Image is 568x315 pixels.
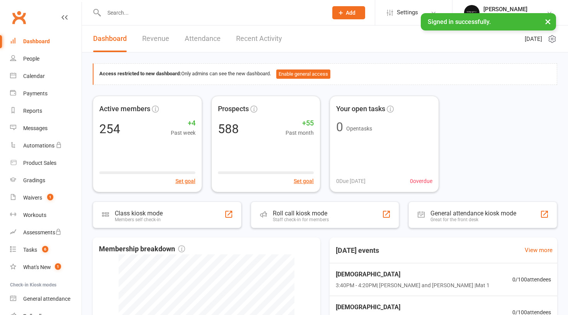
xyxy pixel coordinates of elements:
[99,244,185,255] span: Membership breakdown
[23,90,48,97] div: Payments
[10,33,82,50] a: Dashboard
[23,296,70,302] div: General attendance
[99,123,120,135] div: 254
[10,137,82,154] a: Automations
[10,207,82,224] a: Workouts
[23,247,37,253] div: Tasks
[55,263,61,270] span: 1
[286,129,314,137] span: Past month
[483,6,527,13] div: [PERSON_NAME]
[276,69,330,79] button: Enable general access
[10,85,82,102] a: Payments
[428,18,491,25] span: Signed in successfully.
[99,103,150,115] span: Active members
[10,189,82,207] a: Waivers 1
[9,8,29,27] a: Clubworx
[525,34,542,44] span: [DATE]
[102,7,322,18] input: Search...
[464,5,480,20] img: thumb_image1712106278.png
[330,244,385,257] h3: [DATE] events
[171,118,196,129] span: +4
[175,177,196,185] button: Set goal
[218,103,249,115] span: Prospects
[10,68,82,85] a: Calendar
[336,269,490,279] span: [DEMOGRAPHIC_DATA]
[483,13,527,20] div: Trinity BJJ Pty Ltd
[397,4,418,21] span: Settings
[218,123,239,135] div: 588
[294,177,314,185] button: Set goal
[23,56,39,62] div: People
[430,217,516,222] div: Great for the front desk
[10,290,82,308] a: General attendance kiosk mode
[512,275,551,284] span: 0 / 100 attendees
[346,10,355,16] span: Add
[115,210,163,217] div: Class kiosk mode
[336,121,343,133] div: 0
[336,177,366,185] span: 0 Due [DATE]
[23,73,45,79] div: Calendar
[10,50,82,68] a: People
[541,13,555,30] button: ×
[23,38,50,44] div: Dashboard
[10,120,82,137] a: Messages
[42,246,48,252] span: 6
[93,25,127,52] a: Dashboard
[336,103,385,115] span: Your open tasks
[23,229,61,235] div: Assessments
[23,108,42,114] div: Reports
[410,177,432,185] span: 0 overdue
[185,25,221,52] a: Attendance
[23,212,46,218] div: Workouts
[10,172,82,189] a: Gradings
[336,302,490,312] span: [DEMOGRAPHIC_DATA]
[346,125,372,132] span: Open tasks
[99,71,181,76] strong: Access restricted to new dashboard:
[23,142,54,149] div: Automations
[10,241,82,259] a: Tasks 6
[236,25,282,52] a: Recent Activity
[115,217,163,222] div: Members self check-in
[273,210,329,217] div: Roll call kiosk mode
[336,281,490,290] span: 3:40PM - 4:20PM | [PERSON_NAME] and [PERSON_NAME] | Mat 1
[332,6,365,19] button: Add
[10,154,82,172] a: Product Sales
[430,210,516,217] div: General attendance kiosk mode
[273,217,329,222] div: Staff check-in for members
[142,25,169,52] a: Revenue
[23,195,42,201] div: Waivers
[10,102,82,120] a: Reports
[23,160,56,166] div: Product Sales
[99,69,551,79] div: Only admins can see the new dashboard.
[525,246,553,255] a: View more
[10,259,82,276] a: What's New1
[47,194,53,200] span: 1
[286,118,314,129] span: +55
[23,177,45,183] div: Gradings
[23,125,48,131] div: Messages
[10,224,82,241] a: Assessments
[23,264,51,270] div: What's New
[171,129,196,137] span: Past week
